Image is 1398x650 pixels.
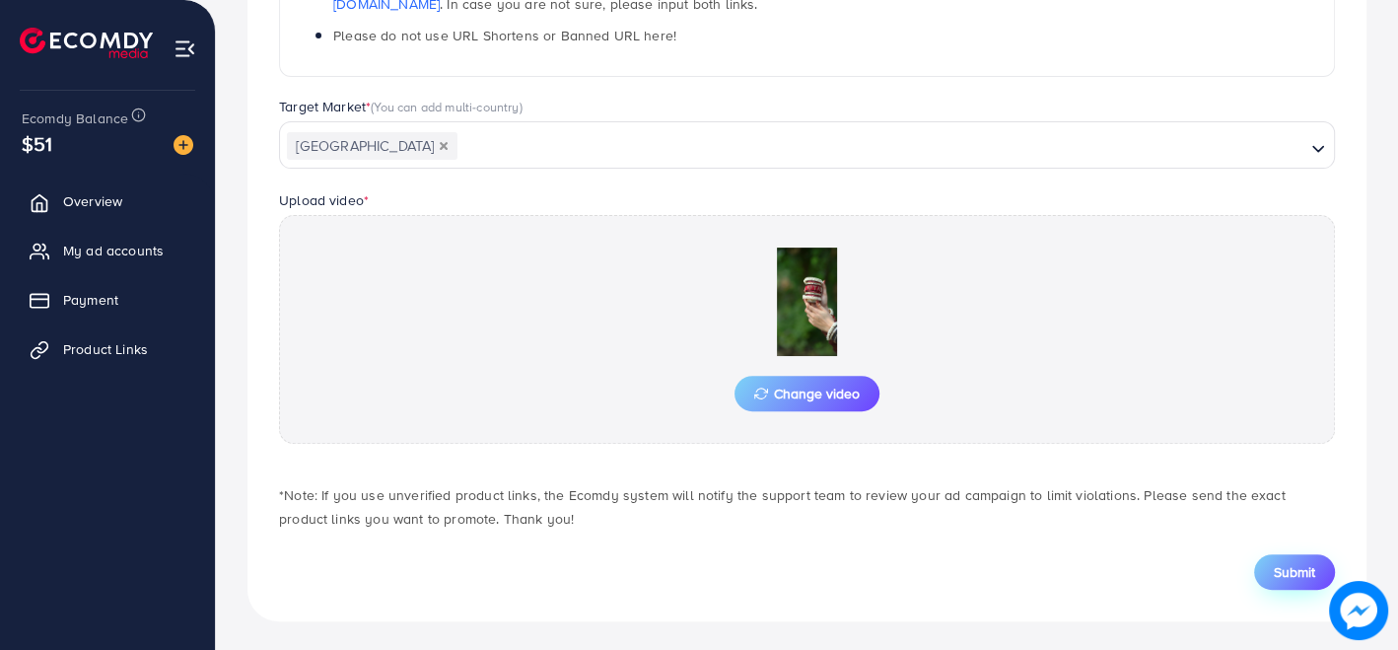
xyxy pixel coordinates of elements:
[1274,562,1315,582] span: Submit
[174,37,196,60] img: menu
[754,387,860,400] span: Change video
[371,98,522,115] span: (You can add multi-country)
[22,129,52,158] span: $51
[63,241,164,260] span: My ad accounts
[279,97,523,116] label: Target Market
[15,231,200,270] a: My ad accounts
[15,329,200,369] a: Product Links
[15,181,200,221] a: Overview
[63,290,118,310] span: Payment
[22,108,128,128] span: Ecomdy Balance
[734,376,879,411] button: Change video
[439,141,449,151] button: Deselect Pakistan
[63,191,122,211] span: Overview
[709,248,906,356] img: Preview Image
[63,339,148,359] span: Product Links
[20,28,153,58] img: logo
[279,190,369,210] label: Upload video
[279,121,1335,169] div: Search for option
[15,280,200,320] a: Payment
[287,132,457,160] span: [GEOGRAPHIC_DATA]
[279,483,1335,531] p: *Note: If you use unverified product links, the Ecomdy system will notify the support team to rev...
[333,26,676,45] span: Please do not use URL Shortens or Banned URL here!
[174,135,193,155] img: image
[1254,554,1335,590] button: Submit
[1329,581,1388,640] img: image
[459,131,1303,162] input: Search for option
